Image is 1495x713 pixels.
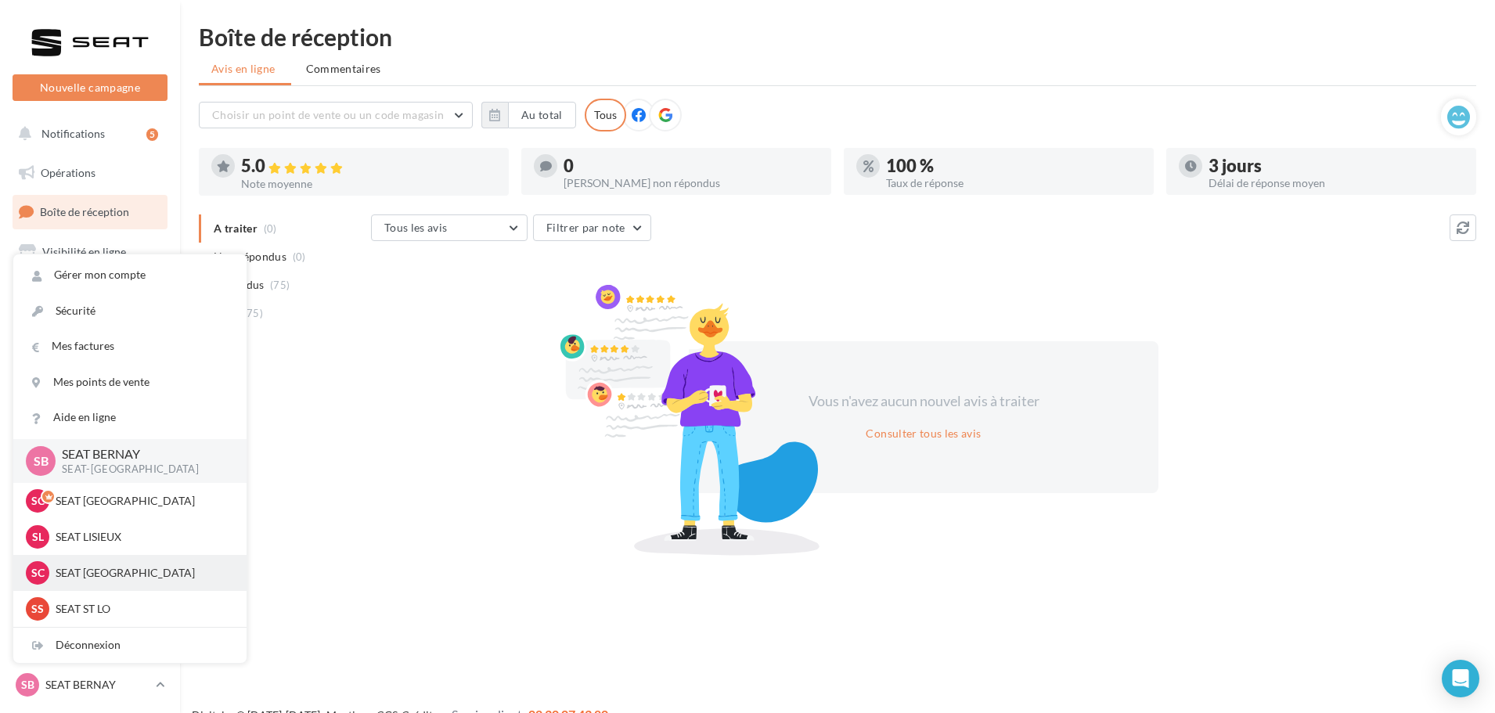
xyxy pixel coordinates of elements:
[62,463,222,477] p: SEAT-[GEOGRAPHIC_DATA]
[564,178,819,189] div: [PERSON_NAME] non répondus
[1209,157,1464,175] div: 3 jours
[13,628,247,663] div: Déconnexion
[481,102,576,128] button: Au total
[384,221,448,234] span: Tous les avis
[56,529,228,545] p: SEAT LISIEUX
[270,279,290,291] span: (75)
[42,245,126,258] span: Visibilité en ligne
[9,195,171,229] a: Boîte de réception
[13,365,247,400] a: Mes points de vente
[1442,660,1479,697] div: Open Intercom Messenger
[56,565,228,581] p: SEAT [GEOGRAPHIC_DATA]
[146,128,158,141] div: 5
[41,127,105,140] span: Notifications
[32,529,44,545] span: SL
[45,677,149,693] p: SEAT BERNAY
[9,430,171,476] a: PLV et print personnalisable
[243,307,263,319] span: (75)
[585,99,626,131] div: Tous
[9,352,171,385] a: Médiathèque
[789,391,1058,412] div: Vous n'avez aucun nouvel avis à traiter
[9,157,171,189] a: Opérations
[9,275,171,308] a: Campagnes
[886,157,1141,175] div: 100 %
[306,61,381,77] span: Commentaires
[212,108,444,121] span: Choisir un point de vente ou un code magasin
[13,670,168,700] a: SB SEAT BERNAY
[564,157,819,175] div: 0
[241,178,496,189] div: Note moyenne
[533,214,651,241] button: Filtrer par note
[508,102,576,128] button: Au total
[31,493,45,509] span: SC
[13,400,247,435] a: Aide en ligne
[34,452,49,470] span: SB
[371,214,528,241] button: Tous les avis
[199,25,1476,49] div: Boîte de réception
[41,166,95,179] span: Opérations
[62,445,222,463] p: SEAT BERNAY
[1209,178,1464,189] div: Délai de réponse moyen
[9,482,171,528] a: Campagnes DataOnDemand
[9,391,171,424] a: Calendrier
[9,117,164,150] button: Notifications 5
[293,250,306,263] span: (0)
[31,601,44,617] span: SS
[9,313,171,346] a: Contacts
[13,74,168,101] button: Nouvelle campagne
[9,236,171,268] a: Visibilité en ligne
[40,205,129,218] span: Boîte de réception
[241,157,496,175] div: 5.0
[13,257,247,293] a: Gérer mon compte
[56,493,228,509] p: SEAT [GEOGRAPHIC_DATA]
[859,424,987,443] button: Consulter tous les avis
[13,293,247,329] a: Sécurité
[214,249,286,265] span: Non répondus
[13,329,247,364] a: Mes factures
[886,178,1141,189] div: Taux de réponse
[31,565,45,581] span: SC
[21,677,34,693] span: SB
[199,102,473,128] button: Choisir un point de vente ou un code magasin
[56,601,228,617] p: SEAT ST LO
